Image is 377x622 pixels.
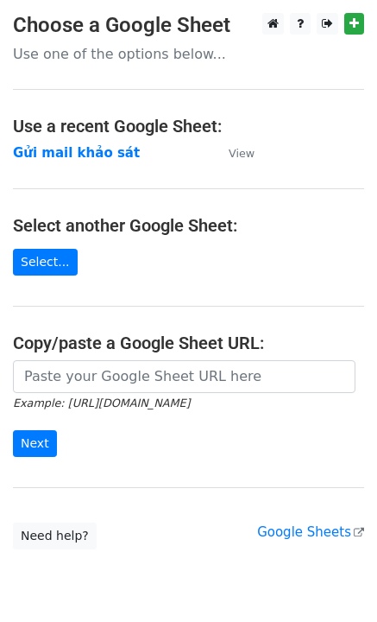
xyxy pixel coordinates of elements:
a: Need help? [13,523,97,549]
small: View [229,147,254,160]
p: Use one of the options below... [13,45,364,63]
a: Select... [13,249,78,276]
a: View [211,145,254,161]
a: Google Sheets [257,524,364,540]
h4: Copy/paste a Google Sheet URL: [13,333,364,353]
h4: Use a recent Google Sheet: [13,116,364,136]
a: Gửi mail khảo sát [13,145,140,161]
h3: Choose a Google Sheet [13,13,364,38]
small: Example: [URL][DOMAIN_NAME] [13,397,190,409]
input: Next [13,430,57,457]
h4: Select another Google Sheet: [13,215,364,236]
input: Paste your Google Sheet URL here [13,360,355,393]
